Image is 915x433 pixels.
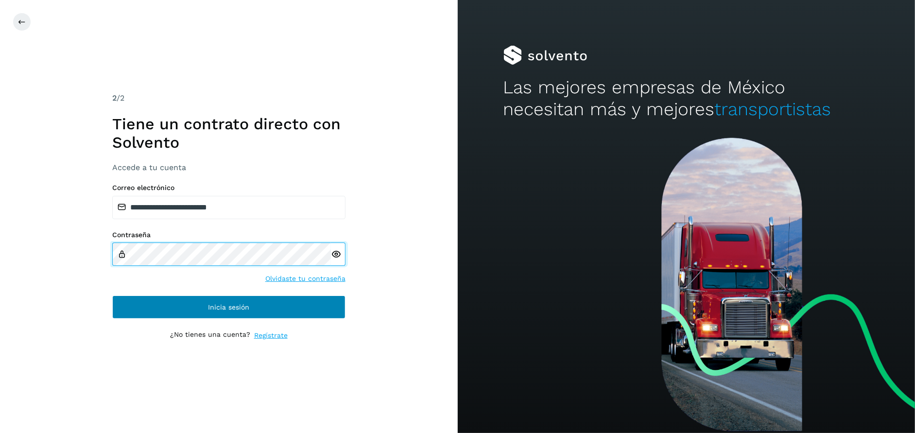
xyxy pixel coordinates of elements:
[112,184,345,192] label: Correo electrónico
[112,295,345,319] button: Inicia sesión
[265,274,345,284] a: Olvidaste tu contraseña
[112,163,345,172] h3: Accede a tu cuenta
[715,99,831,120] span: transportistas
[112,92,345,104] div: /2
[170,330,250,341] p: ¿No tienes una cuenta?
[112,115,345,152] h1: Tiene un contrato directo con Solvento
[112,231,345,239] label: Contraseña
[112,93,117,103] span: 2
[503,77,869,120] h2: Las mejores empresas de México necesitan más y mejores
[208,304,249,311] span: Inicia sesión
[254,330,288,341] a: Regístrate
